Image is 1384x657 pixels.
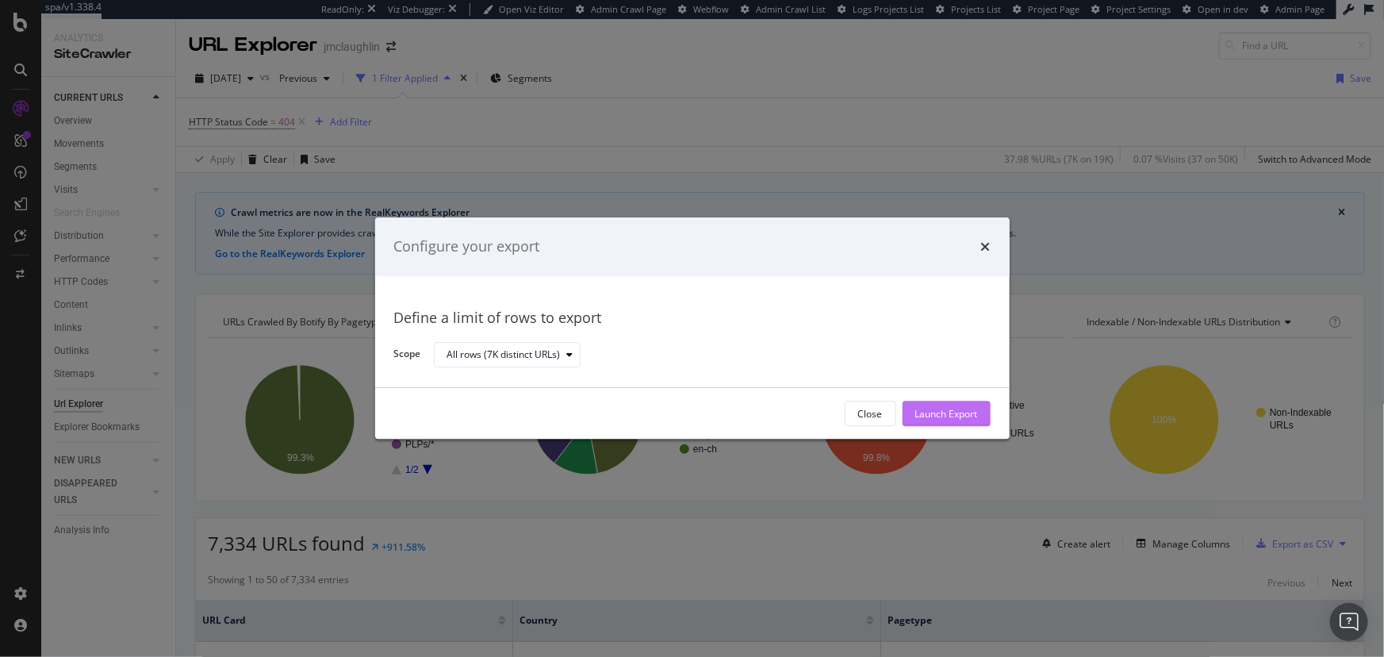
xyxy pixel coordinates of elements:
button: All rows (7K distinct URLs) [434,342,581,367]
label: Scope [394,348,421,365]
div: Close [858,407,883,421]
div: All rows (7K distinct URLs) [447,350,561,359]
button: Launch Export [903,401,991,427]
div: Define a limit of rows to export [394,308,991,328]
div: modal [375,217,1010,439]
div: Launch Export [915,407,978,421]
div: Open Intercom Messenger [1330,603,1368,641]
div: Configure your export [394,236,540,257]
div: times [981,236,991,257]
button: Close [845,401,896,427]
